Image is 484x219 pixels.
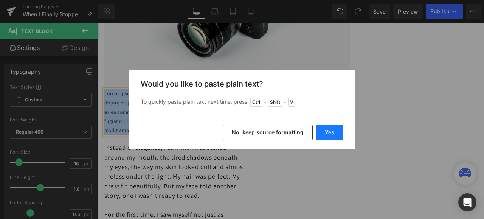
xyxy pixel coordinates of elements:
p: Lorem ipsum dolor sit amet, consectetur adipiscing elit, sed do eiusmod tempor incididunt ut labo... [8,79,299,133]
button: No, keep source formatting [223,125,313,140]
div: Open Intercom Messenger [458,193,476,211]
span: Shift [268,98,282,107]
button: Yes [316,125,343,140]
h3: Would you like to paste plain text? [141,79,343,89]
span: Ctrl [250,98,262,107]
span: + [284,98,287,106]
p: Instead of elegance, I saw the lines etched around my mouth, the tired shadows beneath my eyes, t... [8,142,177,210]
span: + [264,98,267,106]
span: V [288,98,295,107]
p: To quickly paste plain text next time, press [141,98,343,107]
